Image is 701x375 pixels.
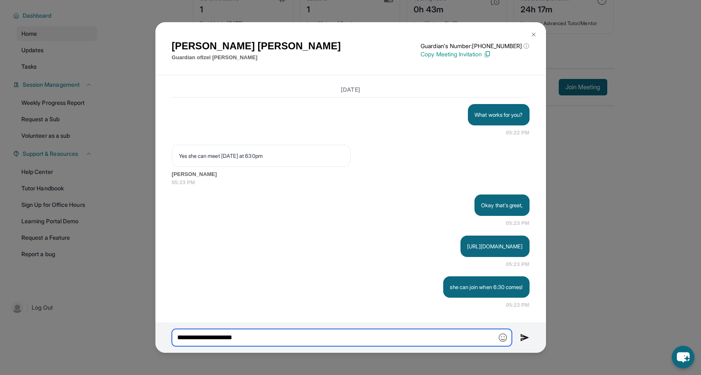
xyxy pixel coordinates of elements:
p: Yes she can meet [DATE] at 630pm [179,152,344,160]
button: chat-button [672,346,694,368]
span: 05:22 PM [506,129,530,137]
span: 05:23 PM [506,219,530,227]
span: ⓘ [523,42,529,50]
p: she can join when 6:30 comes! [450,283,523,291]
img: Emoji [499,333,507,342]
p: [URL][DOMAIN_NAME] [467,242,523,250]
p: What works for you? [474,111,523,119]
span: 05:23 PM [506,301,530,309]
span: 05:23 PM [172,178,530,187]
p: Guardian of Izel [PERSON_NAME] [172,53,341,62]
img: Copy Icon [484,51,491,58]
h3: [DATE] [172,86,530,94]
h1: [PERSON_NAME] [PERSON_NAME] [172,39,341,53]
p: Okay that's great, [481,201,523,209]
span: 05:23 PM [506,260,530,269]
img: Close Icon [530,31,537,38]
span: [PERSON_NAME] [172,170,530,178]
p: Copy Meeting Invitation [421,50,529,58]
p: Guardian's Number: [PHONE_NUMBER] [421,42,529,50]
img: Send icon [520,333,530,343]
